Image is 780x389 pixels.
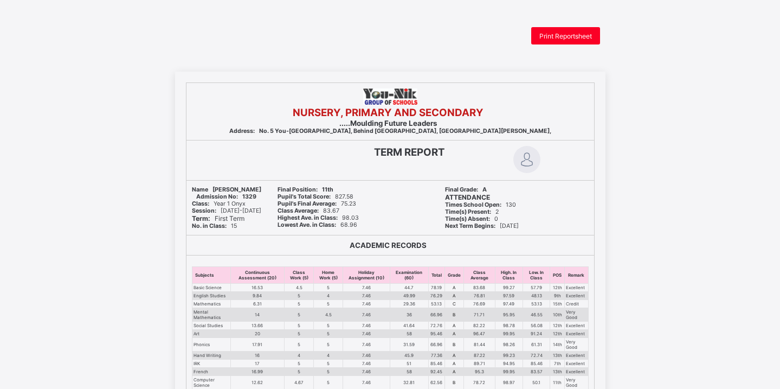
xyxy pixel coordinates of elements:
b: ACADEMIC RECORDS [350,241,427,250]
td: 77.36 [428,352,444,360]
th: Continuous Assessment (20) [230,267,284,284]
td: 94.95 [495,360,523,368]
b: Next Term Begins: [445,222,495,229]
td: 51 [390,360,429,368]
td: A [444,352,463,360]
td: 16.99 [230,368,284,376]
td: Excellent [565,360,588,368]
td: 7.46 [343,330,390,338]
td: Excellent [565,284,588,292]
td: 7.46 [343,360,390,368]
td: 7.46 [343,338,390,352]
span: [DATE]-[DATE] [192,207,261,214]
td: Excellent [565,292,588,300]
b: NURSERY, PRIMARY AND SECONDARY [293,106,484,119]
td: 98.78 [495,322,523,330]
td: A [444,368,463,376]
td: 92.45 [428,368,444,376]
td: 72.76 [428,322,444,330]
td: 71.71 [463,308,495,322]
td: A [444,284,463,292]
span: [PERSON_NAME] [192,186,261,193]
td: A [444,360,463,368]
td: Excellent [565,322,588,330]
td: 16.53 [230,284,284,292]
b: Term: [192,214,210,222]
td: 4 [314,292,343,300]
td: 89.71 [463,360,495,368]
td: IRK [192,360,230,368]
td: 7.46 [343,284,390,292]
td: 13.66 [230,322,284,330]
td: 7.46 [343,322,390,330]
td: 5 [314,338,343,352]
td: 46.55 [523,308,550,322]
td: Mental Mathematics [192,308,230,322]
td: 97.49 [495,300,523,308]
td: 76.29 [428,292,444,300]
td: 15th [550,300,565,308]
b: .....Moulding Future Leaders [339,119,437,127]
th: Subjects [192,267,230,284]
td: 14 [230,308,284,322]
td: 13th [550,368,565,376]
th: Total [428,267,444,284]
td: Social Studies [192,322,230,330]
td: 4.5 [285,284,314,292]
td: 83.68 [463,284,495,292]
td: A [444,292,463,300]
td: 14th [550,338,565,352]
td: 20 [230,330,284,338]
td: 10th [550,308,565,322]
span: 1329 [196,193,256,200]
b: ATTENDANCE [445,193,490,201]
th: Grade [444,267,463,284]
td: 99.23 [495,352,523,360]
span: 2 [445,208,499,215]
td: 4 [314,352,343,360]
span: 11th [278,186,333,193]
td: A [444,322,463,330]
td: Excellent [565,330,588,338]
td: 13th [550,352,565,360]
td: 7.46 [343,308,390,322]
td: 85.46 [523,360,550,368]
b: Name [192,186,208,193]
td: 98.26 [495,338,523,352]
td: 7.46 [343,300,390,308]
b: Pupil's Final Average: [278,200,337,207]
th: Low. In Class [523,267,550,284]
td: 49.99 [390,292,429,300]
th: Examination (60) [390,267,429,284]
th: Class Average [463,267,495,284]
td: 61.31 [523,338,550,352]
td: B [444,338,463,352]
td: 5 [285,368,314,376]
b: TERM REPORT [374,146,444,158]
span: [DATE] [445,222,519,229]
td: 99.27 [495,284,523,292]
td: 58 [390,330,429,338]
td: 5 [285,292,314,300]
span: 98.03 [278,214,359,221]
td: 97.59 [495,292,523,300]
td: French [192,368,230,376]
td: 41.64 [390,322,429,330]
td: 5 [314,300,343,308]
th: POS [550,267,565,284]
td: 17.91 [230,338,284,352]
span: 75.23 [278,200,356,207]
b: Address: [229,127,255,135]
td: 78.19 [428,284,444,292]
td: 76.69 [463,300,495,308]
b: Time(s) Absent: [445,215,490,222]
td: 99.95 [495,368,523,376]
td: 5 [285,360,314,368]
td: 5 [285,300,314,308]
td: 76.81 [463,292,495,300]
b: No. in Class: [192,222,227,229]
td: 9th [550,292,565,300]
td: 29.36 [390,300,429,308]
td: 91.24 [523,330,550,338]
b: Time(s) Present: [445,208,491,215]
